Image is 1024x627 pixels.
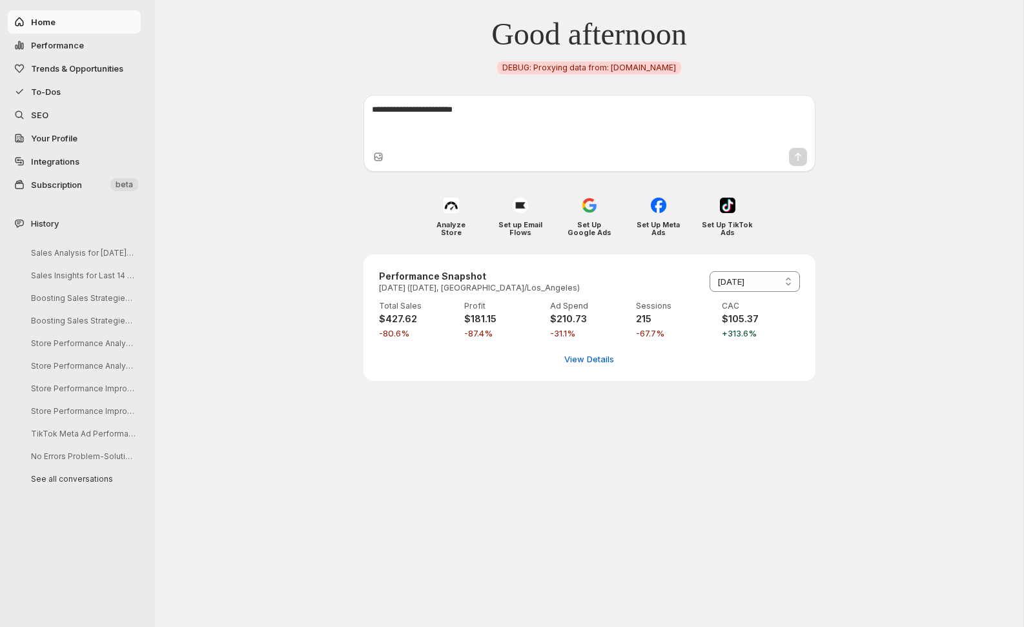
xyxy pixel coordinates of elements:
[636,301,714,311] p: Sessions
[21,469,143,489] button: See all conversations
[550,313,628,325] h4: $210.73
[372,150,385,163] button: Upload image
[21,288,143,308] button: Boosting Sales Strategies Discussion
[379,301,457,311] p: Total Sales
[464,301,542,311] p: Profit
[116,180,133,190] span: beta
[582,198,597,213] img: Set Up Google Ads icon
[8,103,141,127] a: SEO
[651,198,666,213] img: Set Up Meta Ads icon
[8,10,141,34] button: Home
[550,327,628,340] span: -31.1%
[31,87,61,97] span: To-Dos
[722,327,800,340] span: +313.6%
[31,110,48,120] span: SEO
[31,40,84,50] span: Performance
[379,313,457,325] h4: $427.62
[557,349,622,369] button: View detailed performance
[633,221,684,236] h4: Set Up Meta Ads
[379,327,457,340] span: -80.6%
[31,133,77,143] span: Your Profile
[464,313,542,325] h4: $181.15
[21,446,143,466] button: No Errors Problem-Solution Ad Creatives
[8,127,141,150] a: Your Profile
[21,424,143,444] button: TikTok Meta Ad Performance Analysis
[379,283,580,293] p: [DATE] ([DATE], [GEOGRAPHIC_DATA]/Los_Angeles)
[722,301,800,311] p: CAC
[564,353,614,365] span: View Details
[720,198,735,213] img: Set Up TikTok Ads icon
[21,356,143,376] button: Store Performance Analysis and Recommendations
[31,156,79,167] span: Integrations
[702,221,753,236] h4: Set Up TikTok Ads
[31,217,59,230] span: History
[8,80,141,103] button: To-Dos
[21,265,143,285] button: Sales Insights for Last 14 Days
[444,198,459,213] img: Analyze Store icon
[425,221,476,236] h4: Analyze Store
[31,180,82,190] span: Subscription
[722,313,800,325] h4: $105.37
[495,221,546,236] h4: Set up Email Flows
[31,63,123,74] span: Trends & Opportunities
[8,34,141,57] button: Performance
[21,333,143,353] button: Store Performance Analysis and Recommendations
[21,243,143,263] button: Sales Analysis for [DATE]-[DATE]
[8,57,141,80] button: Trends & Opportunities
[31,17,56,27] span: Home
[21,378,143,398] button: Store Performance Improvement Strategy
[636,313,714,325] h4: 215
[550,301,628,311] p: Ad Spend
[502,63,676,73] span: DEBUG: Proxying data from: [DOMAIN_NAME]
[636,327,714,340] span: -67.7%
[513,198,528,213] img: Set up Email Flows icon
[8,150,141,173] a: Integrations
[564,221,615,236] h4: Set Up Google Ads
[464,327,542,340] span: -87.4%
[491,15,687,53] span: Good afternoon
[21,401,143,421] button: Store Performance Improvement Analysis
[21,311,143,331] button: Boosting Sales Strategies Discussion
[8,173,141,196] button: Subscription
[379,270,580,283] h3: Performance Snapshot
